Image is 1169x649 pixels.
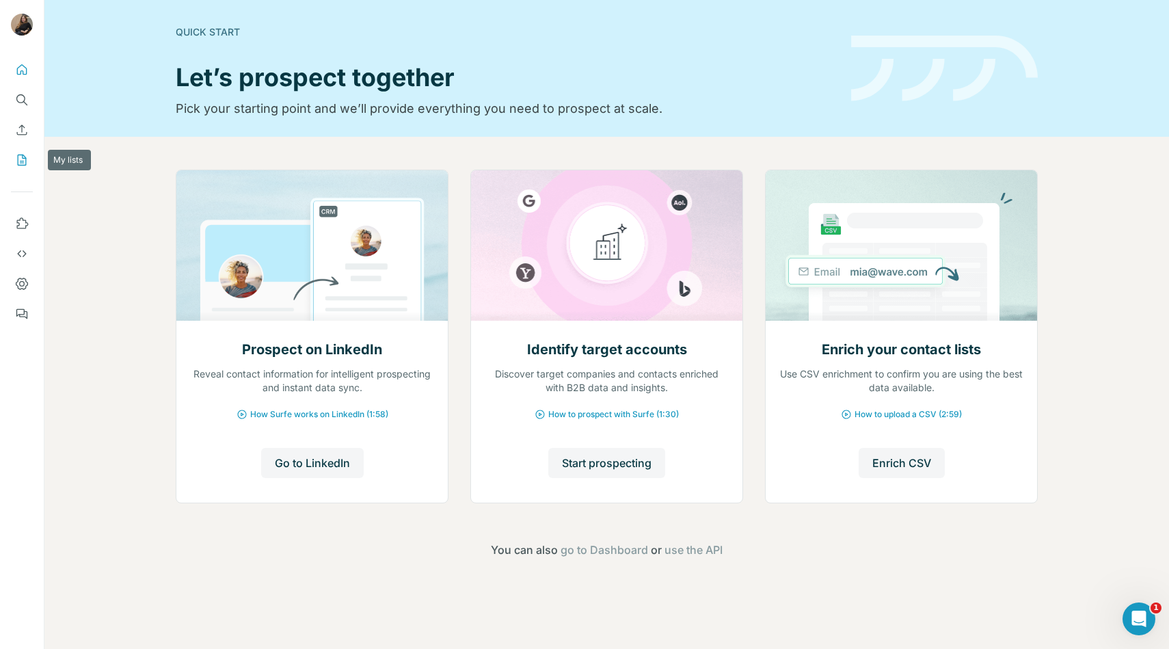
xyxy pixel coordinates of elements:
[851,36,1038,102] img: banner
[1123,602,1155,635] iframe: Intercom live chat
[176,64,835,91] h1: Let’s prospect together
[275,455,350,471] span: Go to LinkedIn
[176,25,835,39] div: Quick start
[485,367,729,395] p: Discover target companies and contacts enriched with B2B data and insights.
[1151,602,1161,613] span: 1
[11,148,33,172] button: My lists
[176,99,835,118] p: Pick your starting point and we’ll provide everything you need to prospect at scale.
[11,271,33,296] button: Dashboard
[859,448,945,478] button: Enrich CSV
[872,455,931,471] span: Enrich CSV
[242,340,382,359] h2: Prospect on LinkedIn
[491,542,558,558] span: You can also
[11,14,33,36] img: Avatar
[561,542,648,558] button: go to Dashboard
[765,170,1038,321] img: Enrich your contact lists
[527,340,687,359] h2: Identify target accounts
[470,170,743,321] img: Identify target accounts
[11,241,33,266] button: Use Surfe API
[11,211,33,236] button: Use Surfe on LinkedIn
[779,367,1023,395] p: Use CSV enrichment to confirm you are using the best data available.
[651,542,662,558] span: or
[562,455,651,471] span: Start prospecting
[548,408,679,421] span: How to prospect with Surfe (1:30)
[11,118,33,142] button: Enrich CSV
[855,408,962,421] span: How to upload a CSV (2:59)
[11,302,33,326] button: Feedback
[190,367,434,395] p: Reveal contact information for intelligent prospecting and instant data sync.
[548,448,665,478] button: Start prospecting
[11,57,33,82] button: Quick start
[261,448,364,478] button: Go to LinkedIn
[822,340,981,359] h2: Enrich your contact lists
[664,542,723,558] button: use the API
[176,170,448,321] img: Prospect on LinkedIn
[250,408,388,421] span: How Surfe works on LinkedIn (1:58)
[11,88,33,112] button: Search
